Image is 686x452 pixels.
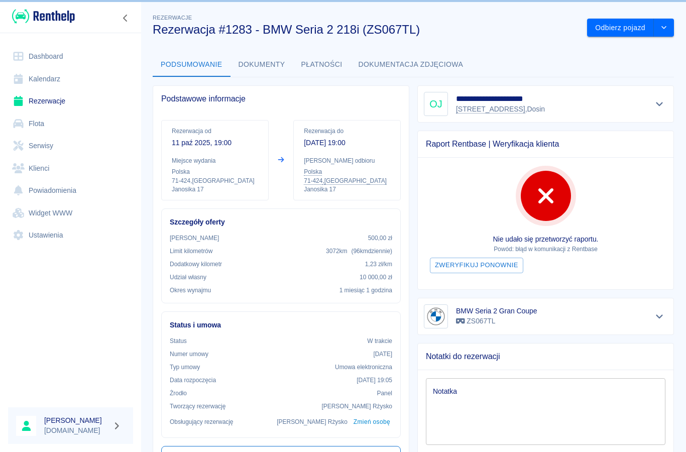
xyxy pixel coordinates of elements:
span: ( 96 km dziennie ) [351,248,392,255]
a: Serwisy [8,135,133,157]
a: Ustawienia [8,224,133,247]
button: Podsumowanie [153,53,231,77]
h6: Status i umowa [170,320,392,330]
p: 71-424 , [GEOGRAPHIC_DATA] [172,176,258,185]
h6: Szczegóły oferty [170,217,392,228]
p: Rezerwacja do [304,127,390,136]
p: Numer umowy [170,350,208,359]
div: OJ [424,92,448,116]
p: Obsługujący rezerwację [170,417,234,426]
button: Dokumentacja zdjęciowa [351,53,472,77]
p: Janosika 17 [172,185,258,194]
button: Zweryfikuj ponownie [430,258,523,273]
p: 11 paź 2025, 19:00 [172,138,258,148]
a: Rezerwacje [8,90,133,112]
a: Dashboard [8,45,133,68]
p: Miejsce wydania [172,156,258,165]
p: Nie udało się przetworzyć raportu. [426,234,665,245]
h6: [PERSON_NAME] [44,415,108,425]
p: Okres wynajmu [170,286,211,295]
p: Panel [377,389,393,398]
p: Data rozpoczęcia [170,376,216,385]
span: Notatki do rezerwacji [426,352,665,362]
button: Pokaż szczegóły [651,309,668,323]
p: 1 miesiąc 1 godzina [339,286,392,295]
img: Renthelp logo [12,8,75,25]
p: Status [170,336,187,346]
p: [PERSON_NAME] Rżysko [321,402,392,411]
p: [PERSON_NAME] [170,234,219,243]
button: Dokumenty [231,53,293,77]
p: Rezerwacja od [172,127,258,136]
p: [DATE] 19:05 [357,376,392,385]
p: 1,23 zł /km [365,260,392,269]
p: [DOMAIN_NAME] [44,425,108,436]
p: Udział własny [170,273,206,282]
p: [PERSON_NAME] odbioru [304,156,390,165]
button: drop-down [654,19,674,37]
p: Żrodło [170,389,187,398]
button: Pokaż szczegóły [651,97,668,111]
p: W trakcie [367,336,392,346]
span: Rezerwacje [153,15,192,21]
p: [PERSON_NAME] Rżysko [277,417,348,426]
p: Tworzący rezerwację [170,402,225,411]
a: Klienci [8,157,133,180]
button: Płatności [293,53,351,77]
h6: BMW Seria 2 Gran Coupe [456,306,537,316]
a: Widget WWW [8,202,133,224]
h3: Rezerwacja #1283 - BMW Seria 2 218i (ZS067TL) [153,23,579,37]
p: [DATE] [373,350,392,359]
a: Flota [8,112,133,135]
p: 500,00 zł [368,234,392,243]
span: Raport Rentbase | Weryfikacja klienta [426,139,665,149]
p: Polska [172,167,258,176]
button: Zwiń nawigację [118,12,133,25]
p: , Dosin [456,104,545,115]
p: Limit kilometrów [170,247,212,256]
button: Zmień osobę [352,415,392,429]
img: Image [426,306,446,326]
p: ZS067TL [456,316,537,326]
p: 10 000,00 zł [360,273,392,282]
a: Powiadomienia [8,179,133,202]
p: Typ umowy [170,363,200,372]
button: Odbierz pojazd [587,19,654,37]
p: Umowa elektroniczna [335,363,392,372]
p: Powód: błąd w komunikacji z Rentbase [426,245,665,254]
p: 3072 km [326,247,392,256]
p: Janosika 17 [304,185,390,194]
span: Podstawowe informacje [161,94,401,104]
a: Renthelp logo [8,8,75,25]
p: Dodatkowy kilometr [170,260,222,269]
a: Kalendarz [8,68,133,90]
p: [DATE] 19:00 [304,138,390,148]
